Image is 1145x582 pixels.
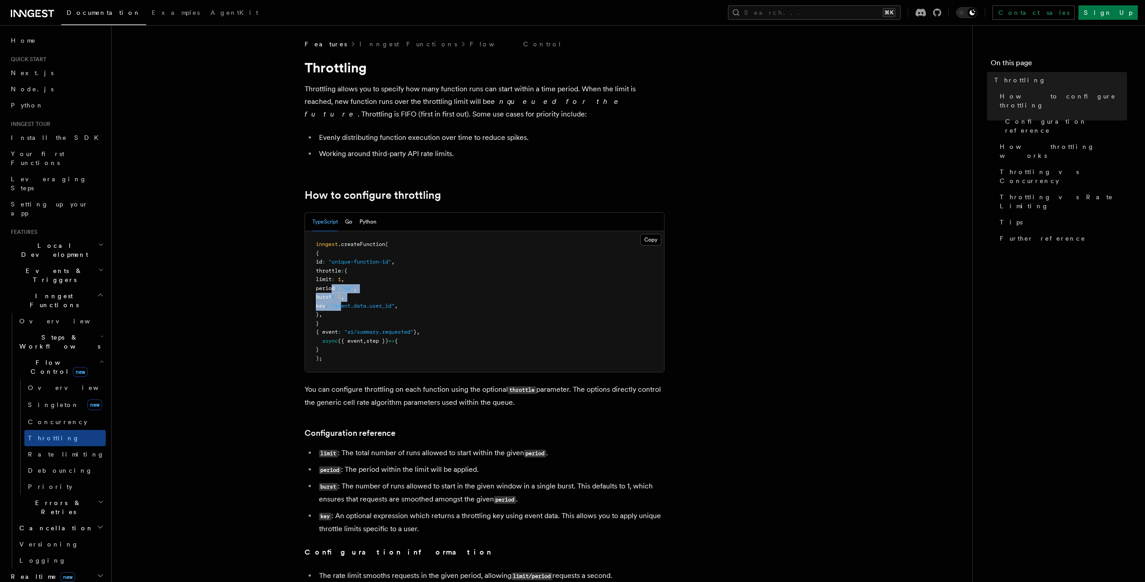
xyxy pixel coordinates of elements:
[60,572,75,582] span: new
[305,83,665,121] p: Throttling allows you to specify how many function runs can start within a time period. When the ...
[7,228,37,236] span: Features
[319,513,332,520] code: key
[1000,218,1023,227] span: Tips
[87,399,102,410] span: new
[322,338,338,344] span: async
[7,572,75,581] span: Realtime
[305,189,441,201] a: How to configure throttling
[1001,113,1127,139] a: Configuration reference
[316,355,322,362] span: );
[19,541,79,548] span: Versioning
[28,434,80,442] span: Throttling
[7,130,106,146] a: Install the SDK
[316,276,332,282] span: limit
[316,447,665,460] li: : The total number of runs allowed to start within the given .
[16,354,106,380] button: Flow Controlnew
[61,3,146,25] a: Documentation
[24,396,106,414] a: Singletonnew
[11,102,44,109] span: Python
[7,241,98,259] span: Local Development
[319,311,322,318] span: ,
[1000,92,1127,110] span: How to configure throttling
[7,81,106,97] a: Node.js
[991,72,1127,88] a: Throttling
[316,131,665,144] li: Evenly distributing function execution over time to reduce spikes.
[470,40,562,49] a: Flow Control
[7,121,50,128] span: Inngest tour
[305,548,492,556] strong: Configuration information
[388,338,395,344] span: =>
[11,175,87,192] span: Leveraging Steps
[19,318,112,325] span: Overview
[7,266,98,284] span: Events & Triggers
[211,9,258,16] span: AgentKit
[345,213,352,231] button: Go
[996,139,1127,164] a: How throttling works
[992,5,1075,20] a: Contact sales
[996,189,1127,214] a: Throttling vs Rate Limiting
[319,483,338,491] code: burst
[24,479,106,495] a: Priority
[1005,117,1127,135] span: Configuration reference
[391,259,395,265] span: ,
[16,313,106,329] a: Overview
[316,294,332,300] span: burst
[338,329,341,335] span: :
[1000,142,1127,160] span: How throttling works
[7,56,46,63] span: Quick start
[494,496,516,504] code: period
[996,230,1127,246] a: Further reference
[28,401,79,408] span: Singleton
[640,234,661,246] button: Copy
[316,311,319,318] span: }
[1000,234,1086,243] span: Further reference
[312,213,338,231] button: TypeScript
[11,201,88,217] span: Setting up your app
[344,268,347,274] span: {
[341,294,344,300] span: ,
[319,466,341,474] code: period
[385,241,388,247] span: (
[16,329,106,354] button: Steps & Workflows
[338,276,341,282] span: 1
[316,329,338,335] span: { event
[24,430,106,446] a: Throttling
[363,338,366,344] span: ,
[24,446,106,462] a: Rate limiting
[341,276,344,282] span: ,
[325,303,328,309] span: :
[11,150,64,166] span: Your first Functions
[19,557,66,564] span: Logging
[316,346,319,353] span: }
[508,386,536,394] code: throttle
[316,241,338,247] span: inngest
[395,303,398,309] span: ,
[11,69,54,76] span: Next.js
[338,338,363,344] span: ({ event
[11,36,36,45] span: Home
[395,338,398,344] span: {
[24,380,106,396] a: Overview
[344,329,413,335] span: "ai/summary.requested"
[67,9,141,16] span: Documentation
[332,294,335,300] span: :
[305,427,395,439] a: Configuration reference
[11,134,104,141] span: Install the SDK
[996,88,1127,113] a: How to configure throttling
[316,480,665,506] li: : The number of runs allowed to start in the given window in a single burst. This defaults to 1, ...
[316,463,665,476] li: : The period within the limit will be applied.
[341,268,344,274] span: :
[16,498,98,516] span: Errors & Retries
[366,338,388,344] span: step })
[883,8,895,17] kbd: ⌘K
[316,510,665,535] li: : An optional expression which returns a throttling key using event data. This allows you to appl...
[16,495,106,520] button: Errors & Retries
[7,288,106,313] button: Inngest Functions
[16,520,106,536] button: Cancellation
[28,451,104,458] span: Rate limiting
[7,237,106,263] button: Local Development
[994,76,1046,85] span: Throttling
[24,414,106,430] a: Concurrency
[512,573,552,580] code: limit/period
[73,367,88,377] span: new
